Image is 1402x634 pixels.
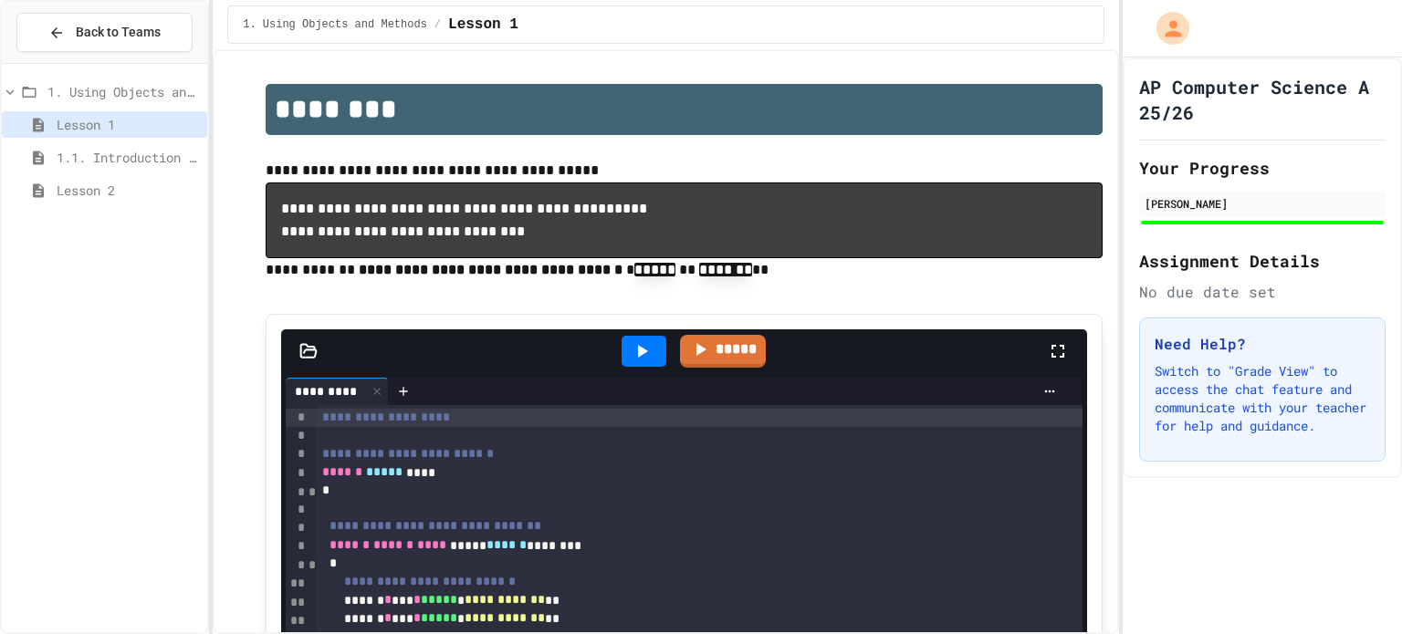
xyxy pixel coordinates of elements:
[76,23,161,42] span: Back to Teams
[434,17,441,32] span: /
[1155,362,1370,435] p: Switch to "Grade View" to access the chat feature and communicate with your teacher for help and ...
[1139,281,1386,303] div: No due date set
[57,181,200,200] span: Lesson 2
[1139,74,1386,125] h1: AP Computer Science A 25/26
[57,115,200,134] span: Lesson 1
[1139,248,1386,274] h2: Assignment Details
[16,13,193,52] button: Back to Teams
[1139,155,1386,181] h2: Your Progress
[1155,333,1370,355] h3: Need Help?
[1145,195,1380,212] div: [PERSON_NAME]
[47,82,200,101] span: 1. Using Objects and Methods
[1137,7,1194,49] div: My Account
[57,148,200,167] span: 1.1. Introduction to Algorithms, Programming, and Compilers
[448,14,518,36] span: Lesson 1
[243,17,427,32] span: 1. Using Objects and Methods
